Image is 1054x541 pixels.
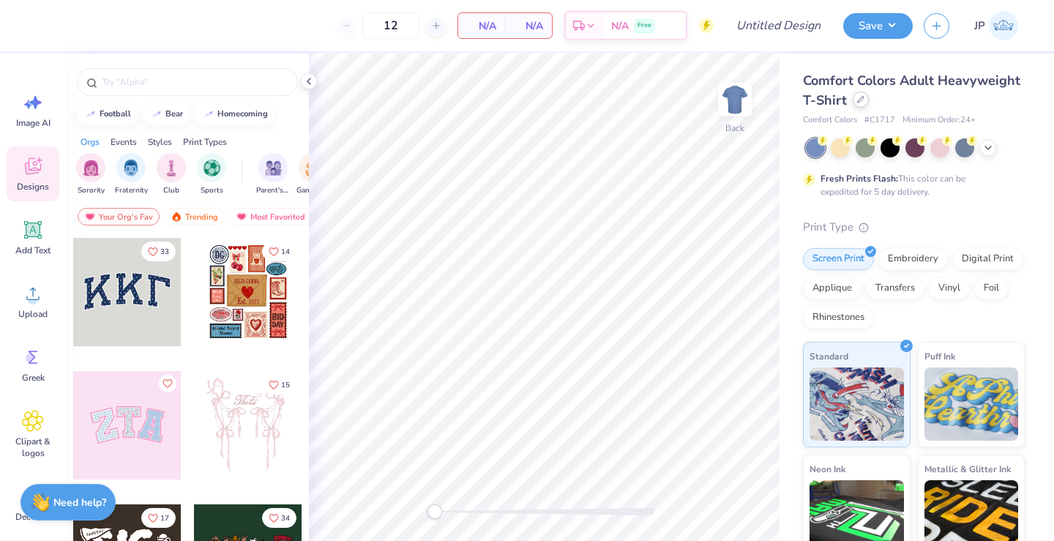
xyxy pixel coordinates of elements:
[163,185,179,196] span: Club
[141,508,176,528] button: Like
[76,153,105,196] button: filter button
[100,110,131,118] div: football
[15,245,51,256] span: Add Text
[296,185,330,196] span: Game Day
[611,18,629,34] span: N/A
[924,461,1011,477] span: Metallic & Glitter Ink
[989,11,1018,40] img: Jade Paneduro
[195,103,274,125] button: homecoming
[262,242,296,261] button: Like
[85,110,97,119] img: trend_line.gif
[296,153,330,196] button: filter button
[183,135,227,149] div: Print Types
[514,18,543,34] span: N/A
[974,277,1009,299] div: Foil
[165,110,183,118] div: bear
[821,173,898,184] strong: Fresh Prints Flash:
[9,436,57,459] span: Clipart & logos
[163,160,179,176] img: Club Image
[725,122,744,135] div: Back
[265,160,282,176] img: Parent's Weekend Image
[236,212,247,222] img: most_fav.gif
[141,242,176,261] button: Like
[305,160,322,176] img: Game Day Image
[101,75,288,89] input: Try "Alpha"
[159,375,176,392] button: Like
[866,277,924,299] div: Transfers
[151,110,162,119] img: trend_line.gif
[803,248,874,270] div: Screen Print
[164,208,225,225] div: Trending
[18,308,48,320] span: Upload
[83,160,100,176] img: Sorority Image
[810,367,904,441] img: Standard
[952,248,1023,270] div: Digital Print
[256,153,290,196] button: filter button
[115,153,148,196] div: filter for Fraternity
[810,461,845,477] span: Neon Ink
[78,208,160,225] div: Your Org's Fav
[725,11,832,40] input: Untitled Design
[281,515,290,522] span: 34
[171,212,182,222] img: trending.gif
[115,185,148,196] span: Fraternity
[720,85,750,114] img: Back
[803,72,1020,109] span: Comfort Colors Adult Heavyweight T-Shirt
[864,114,895,127] span: # C1717
[810,348,848,364] span: Standard
[467,18,496,34] span: N/A
[968,11,1025,40] a: JP
[803,307,874,329] div: Rhinestones
[821,172,1001,198] div: This color can be expedited for 5 day delivery.
[974,18,985,34] span: JP
[123,160,139,176] img: Fraternity Image
[201,185,223,196] span: Sports
[53,496,106,510] strong: Need help?
[157,153,186,196] button: filter button
[157,153,186,196] div: filter for Club
[197,153,226,196] button: filter button
[22,372,45,384] span: Greek
[17,181,49,193] span: Designs
[281,248,290,255] span: 14
[143,103,190,125] button: bear
[77,103,138,125] button: football
[929,277,970,299] div: Vinyl
[115,153,148,196] button: filter button
[362,12,419,39] input: – –
[76,153,105,196] div: filter for Sorority
[111,135,137,149] div: Events
[427,504,442,519] div: Accessibility label
[203,110,214,119] img: trend_line.gif
[843,13,913,39] button: Save
[15,511,51,523] span: Decorate
[924,348,955,364] span: Puff Ink
[262,508,296,528] button: Like
[160,515,169,522] span: 17
[878,248,948,270] div: Embroidery
[148,135,172,149] div: Styles
[229,208,312,225] div: Most Favorited
[203,160,220,176] img: Sports Image
[197,153,226,196] div: filter for Sports
[638,20,651,31] span: Free
[84,212,96,222] img: most_fav.gif
[803,114,857,127] span: Comfort Colors
[256,185,290,196] span: Parent's Weekend
[217,110,268,118] div: homecoming
[81,135,100,149] div: Orgs
[296,153,330,196] div: filter for Game Day
[160,248,169,255] span: 33
[803,277,861,299] div: Applique
[16,117,51,129] span: Image AI
[902,114,976,127] span: Minimum Order: 24 +
[803,219,1025,236] div: Print Type
[262,375,296,395] button: Like
[281,381,290,389] span: 15
[924,367,1019,441] img: Puff Ink
[256,153,290,196] div: filter for Parent's Weekend
[78,185,105,196] span: Sorority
